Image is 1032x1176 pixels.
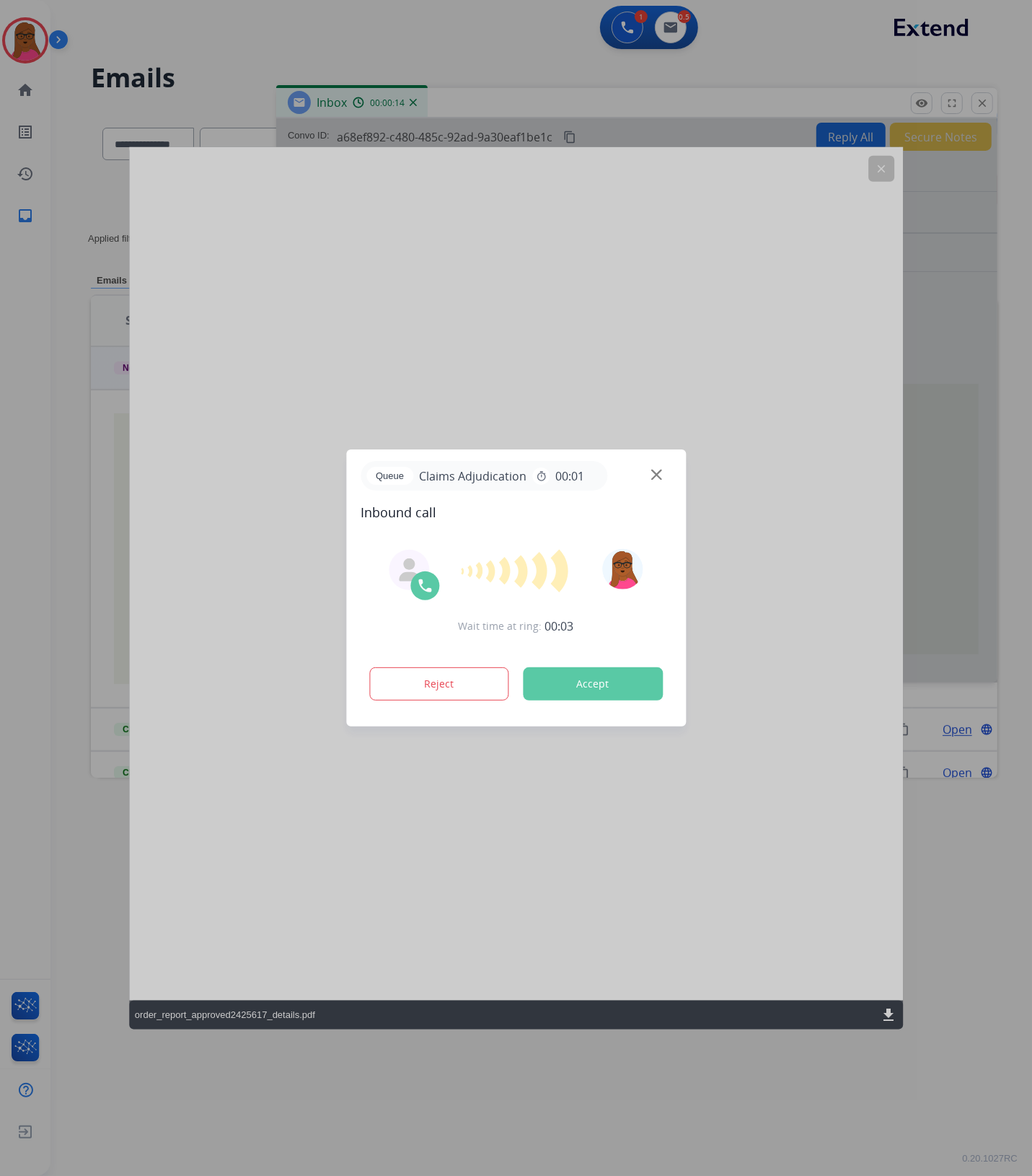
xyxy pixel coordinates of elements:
[535,470,547,482] mat-icon: timer
[413,468,532,485] span: Claims Adjudication
[962,1150,1018,1167] p: 0.20.1027RC
[416,577,433,594] img: call-icon
[397,558,420,582] img: agent-avatar
[651,470,662,481] img: close-button
[369,667,509,701] button: Reject
[523,667,663,701] button: Accept
[603,549,643,589] img: avatar
[459,619,542,633] span: Wait time at ring:
[545,618,574,635] span: 00:03
[366,467,413,485] p: Queue
[361,502,671,522] span: Inbound call
[555,468,584,485] span: 00:01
